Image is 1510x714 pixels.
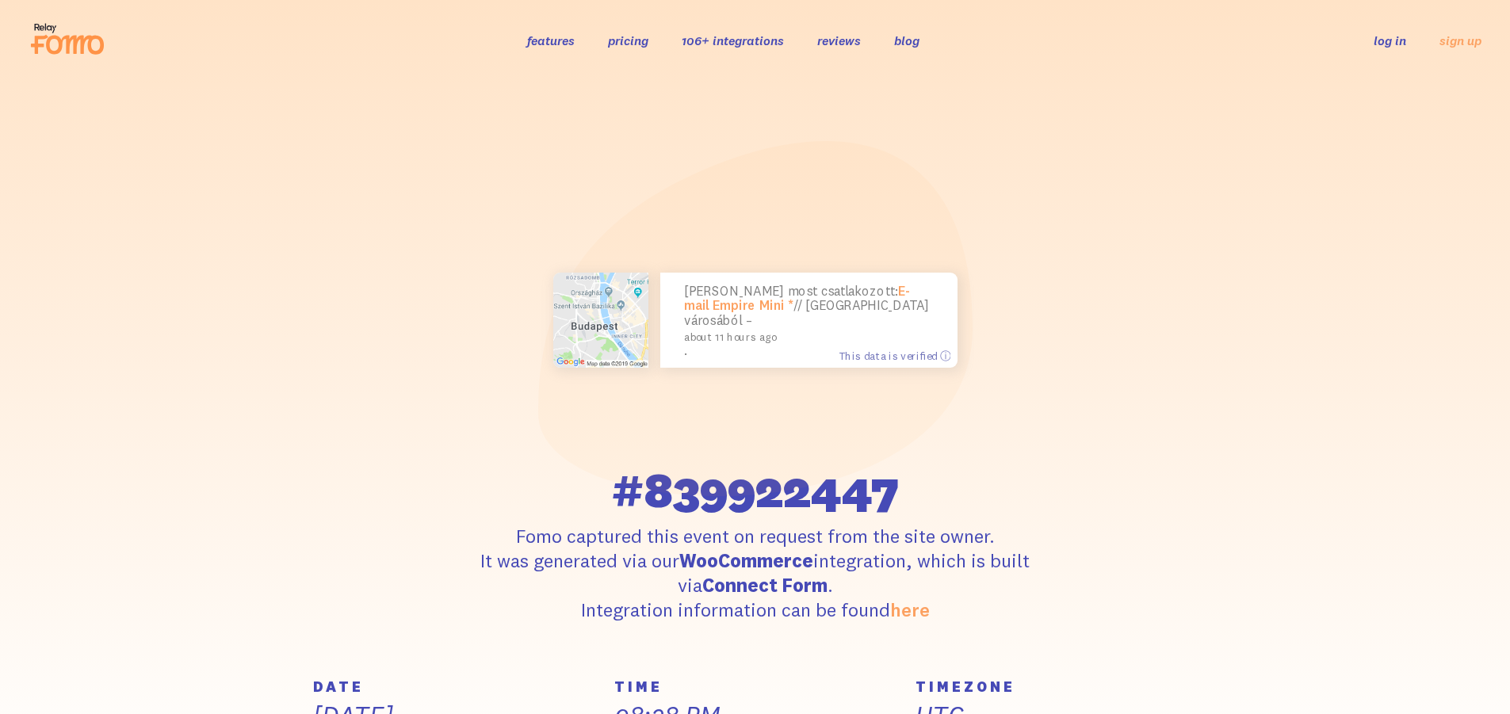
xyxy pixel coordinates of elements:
[313,680,595,694] h5: DATE
[553,273,648,368] img: Budapest-Hungary.png
[817,32,861,48] a: reviews
[682,32,784,48] a: 106+ integrations
[702,573,828,597] strong: Connect Form
[527,32,575,48] a: features
[1374,32,1406,48] a: log in
[916,680,1198,694] h5: TIMEZONE
[684,283,910,314] a: E-mail Empire Mini *
[684,284,934,357] p: [PERSON_NAME] most csatlakozott: // [GEOGRAPHIC_DATA] városából – .
[679,548,813,572] strong: WooCommerce
[839,349,950,362] span: This data is verified ⓘ
[1439,32,1481,49] a: sign up
[464,524,1047,623] p: Fomo captured this event on request from the site owner. It was generated via our integration, wh...
[611,465,899,514] span: #839922447
[894,32,919,48] a: blog
[890,598,930,621] a: here
[614,680,896,694] h5: TIME
[608,32,648,48] a: pricing
[684,330,927,342] small: about 11 hours ago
